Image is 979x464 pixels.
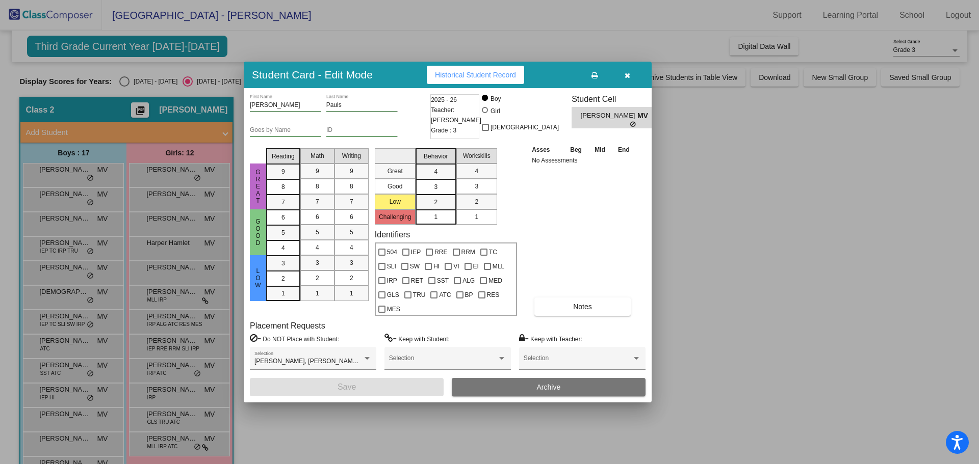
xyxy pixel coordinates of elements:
span: SLI [387,260,396,272]
span: EI [473,260,479,272]
span: 2 [475,197,478,206]
span: Great [253,169,263,204]
h3: Student Card - Edit Mode [252,68,373,81]
span: 8 [316,182,319,191]
span: 6 [281,213,285,222]
span: ATC [439,289,451,301]
span: MLL [493,260,504,272]
span: 1 [434,212,437,222]
span: 1 [350,289,353,298]
span: 5 [316,228,319,237]
span: Archive [537,383,561,391]
span: 4 [281,243,285,253]
span: 5 [350,228,353,237]
span: Notes [573,303,592,311]
span: 1 [316,289,319,298]
span: Good [253,218,263,247]
span: 2 [316,274,319,283]
span: MED [488,275,502,287]
span: [DEMOGRAPHIC_DATA] [491,121,559,133]
span: Math [311,151,324,160]
span: Historical Student Record [435,71,516,79]
span: 9 [350,167,353,176]
h3: Student Cell [572,94,660,104]
span: [PERSON_NAME], [PERSON_NAME], [PERSON_NAME] [254,358,412,365]
span: 1 [281,289,285,298]
span: MV [637,111,652,121]
th: Beg [563,144,588,155]
span: Workskills [463,151,491,160]
span: Reading [272,152,295,161]
div: Girl [490,106,500,116]
span: 7 [350,197,353,206]
span: 4 [316,243,319,252]
label: = Keep with Teacher: [519,334,582,344]
span: 6 [316,212,319,222]
span: IRP [387,275,397,287]
span: Low [253,267,263,289]
span: 2 [350,274,353,283]
span: 3 [434,182,437,192]
span: Save [338,383,356,391]
span: 1 [475,212,478,222]
span: RRM [461,246,475,258]
span: Grade : 3 [431,125,456,135]
th: Asses [529,144,563,155]
span: 3 [475,182,478,191]
span: SW [410,260,420,272]
span: 9 [281,167,285,176]
span: 2025 - 26 [431,95,457,105]
span: VI [453,260,459,272]
span: RET [411,275,423,287]
span: SST [437,275,449,287]
span: IEP [411,246,421,258]
span: Writing [342,151,361,160]
label: Placement Requests [250,321,325,331]
span: 8 [281,182,285,192]
button: Notes [534,297,631,316]
span: 8 [350,182,353,191]
span: 3 [350,258,353,267]
span: 3 [316,258,319,267]
span: 2 [281,274,285,283]
span: GLS [387,289,399,301]
span: 4 [434,167,437,176]
th: Mid [588,144,611,155]
div: Boy [490,94,501,103]
span: TC [489,246,497,258]
span: 504 [387,246,397,258]
span: BP [465,289,473,301]
th: End [611,144,636,155]
span: 7 [316,197,319,206]
span: MES [387,303,400,315]
label: = Do NOT Place with Student: [250,334,339,344]
span: 5 [281,228,285,237]
span: HI [433,260,440,272]
span: RES [487,289,500,301]
span: 4 [475,167,478,176]
span: RRE [434,246,447,258]
button: Archive [452,378,646,396]
input: goes by name [250,127,321,134]
span: 4 [350,243,353,252]
span: Teacher: [PERSON_NAME] [431,105,481,125]
button: Save [250,378,444,396]
span: Behavior [424,152,448,161]
span: 7 [281,198,285,207]
span: 6 [350,212,353,222]
label: Identifiers [375,230,410,239]
span: TRU [413,289,426,301]
label: = Keep with Student: [384,334,450,344]
button: Historical Student Record [427,66,524,84]
span: [PERSON_NAME] [581,111,637,121]
span: 9 [316,167,319,176]
span: 2 [434,198,437,207]
td: No Assessments [529,155,636,166]
span: ALG [462,275,475,287]
span: 3 [281,259,285,268]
